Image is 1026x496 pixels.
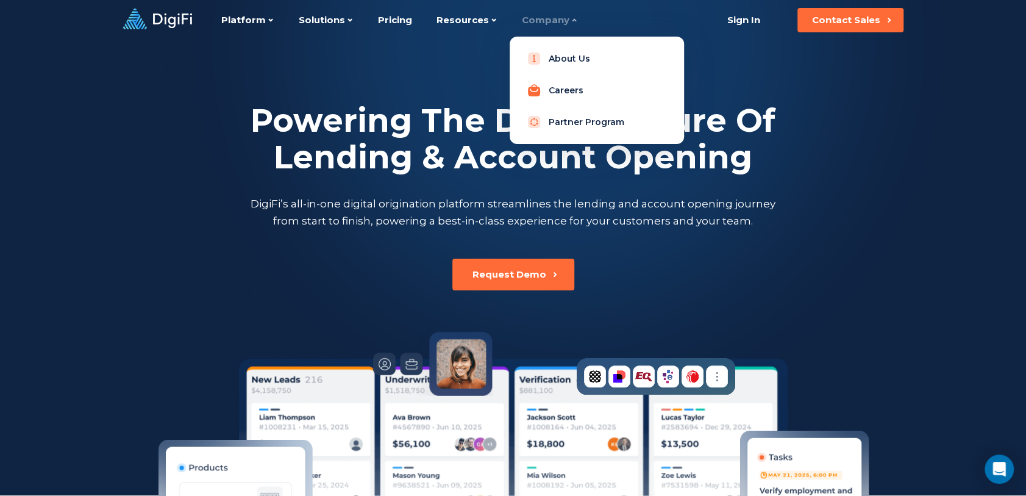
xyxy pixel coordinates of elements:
[797,8,903,32] button: Contact Sales
[519,110,674,134] a: Partner Program
[519,46,674,71] a: About Us
[452,259,574,290] button: Request Demo
[713,8,775,32] a: Sign In
[472,268,546,281] div: Request Demo
[248,195,778,229] p: DigiFi’s all-in-one digital origination platform streamlines the lending and account opening jour...
[985,455,1014,484] div: Open Intercom Messenger
[812,14,880,26] div: Contact Sales
[519,78,674,102] a: Careers
[248,102,778,176] h2: Powering The Digital Future Of Lending & Account Opening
